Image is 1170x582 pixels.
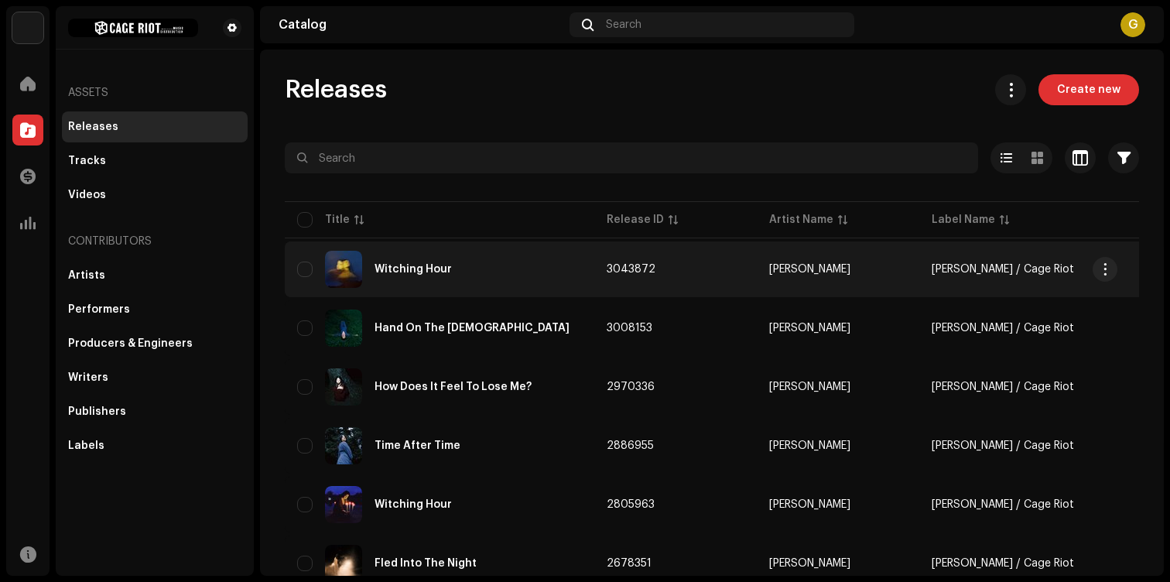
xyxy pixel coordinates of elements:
div: Artists [68,269,105,282]
img: a980ae62-d70c-4e45-a4c3-5757bc5caf75 [325,486,362,523]
div: Tracks [68,155,106,167]
button: Create new [1038,74,1139,105]
div: Release ID [607,212,664,228]
re-m-nav-item: Producers & Engineers [62,328,248,359]
re-a-nav-header: Assets [62,74,248,111]
span: Releases [285,74,387,105]
div: Time After Time [375,440,460,451]
div: G [1120,12,1145,37]
div: Performers [68,303,130,316]
img: 36a4ab93-b3c4-4e4b-99cc-aabd7671fc13 [325,310,362,347]
div: Catalog [279,19,563,31]
img: 09e7dc7e-0cb1-407c-afe9-39ca62f5b5e3 [325,368,362,406]
span: Grace Power / Cage Riot [932,499,1074,510]
re-m-nav-item: Tracks [62,145,248,176]
div: Witching Hour [375,264,452,275]
span: Grace Power / Cage Riot [932,440,1074,451]
div: Witching Hour [375,499,452,510]
re-m-nav-item: Artists [62,260,248,291]
div: [PERSON_NAME] [769,499,850,510]
span: 2886955 [607,440,654,451]
span: Grace Power / Cage Riot [932,264,1074,275]
span: Grace Power [769,558,907,569]
div: Fled Into The Night [375,558,477,569]
img: 027a22e4-f110-4e99-830b-667cda85414c [325,545,362,582]
re-m-nav-item: Writers [62,362,248,393]
div: Hand On The Bible [375,323,570,334]
div: Writers [68,371,108,384]
img: 32fd7141-360c-44c3-81c1-7b74791b89bc [68,19,198,37]
span: Grace Power [769,382,907,392]
div: Producers & Engineers [68,337,193,350]
re-a-nav-header: Contributors [62,223,248,260]
div: [PERSON_NAME] [769,440,850,451]
re-m-nav-item: Labels [62,430,248,461]
div: Labels [68,440,104,452]
div: Title [325,212,350,228]
re-m-nav-item: Videos [62,180,248,211]
span: Grace Power [769,440,907,451]
div: Publishers [68,406,126,418]
div: [PERSON_NAME] [769,264,850,275]
span: Create new [1057,74,1120,105]
div: [PERSON_NAME] [769,558,850,569]
div: [PERSON_NAME] [769,323,850,334]
div: Videos [68,189,106,201]
img: 3bd5994a-8424-43bc-8678-a10c3ff414db [325,251,362,288]
span: 2805963 [607,499,655,510]
div: [PERSON_NAME] [769,382,850,392]
span: 3008153 [607,323,652,334]
input: Search [285,142,978,173]
span: Grace Power / Cage Riot [932,323,1074,334]
div: Releases [68,121,118,133]
span: 3043872 [607,264,655,275]
span: 2678351 [607,558,652,569]
span: 2970336 [607,382,655,392]
span: Search [606,19,641,31]
re-m-nav-item: Releases [62,111,248,142]
img: 231eb3cb-fed2-400a-931c-5dd6377f3a45 [325,427,362,464]
div: Label Name [932,212,995,228]
div: Artist Name [769,212,833,228]
re-m-nav-item: Publishers [62,396,248,427]
span: Grace Power / Cage Riot [932,382,1074,392]
re-m-nav-item: Performers [62,294,248,325]
div: How Does It Feel To Lose Me? [375,382,532,392]
span: Grace Power [769,264,907,275]
span: Grace Power [769,499,907,510]
span: Grace Power [769,323,907,334]
span: Grace Power / Cage Riot [932,558,1074,569]
img: 3bdc119d-ef2f-4d41-acde-c0e9095fc35a [12,12,43,43]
